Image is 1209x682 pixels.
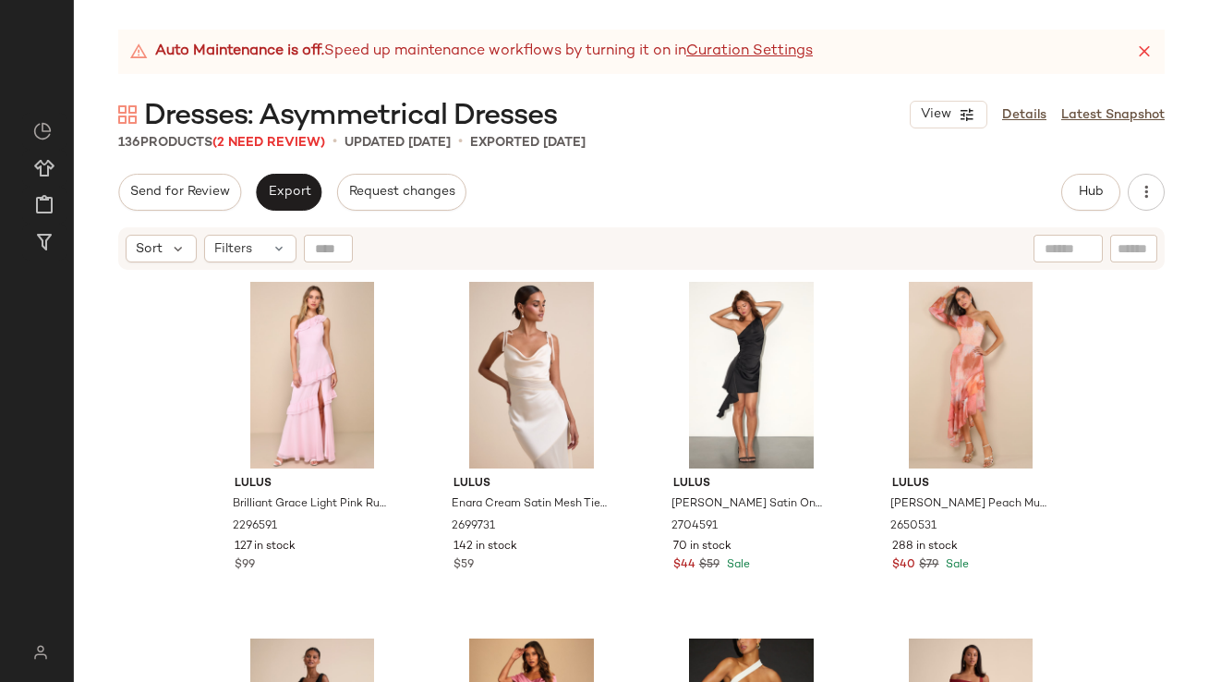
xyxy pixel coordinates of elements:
[452,496,608,513] span: Enara Cream Satin Mesh Tie-Strap Asymmetrical Midi Dress
[233,496,389,513] span: Brilliant Grace Light Pink Ruffled One-Shoulder Maxi Dress
[453,557,474,574] span: $59
[723,559,750,571] span: Sale
[235,557,255,574] span: $99
[235,476,391,493] span: Lulus
[22,645,58,660] img: svg%3e
[256,174,321,211] button: Export
[659,282,844,469] img: 2704591_06_fullbody_2025-08-06.jpg
[453,539,517,555] span: 142 in stock
[118,105,137,124] img: svg%3e
[144,98,557,135] span: Dresses: Asymmetrical Dresses
[118,133,325,152] div: Products
[942,559,969,571] span: Sale
[1061,105,1165,125] a: Latest Snapshot
[453,476,610,493] span: Lulus
[892,539,958,555] span: 288 in stock
[220,282,405,469] img: 11245381_2296591.jpg
[439,282,624,469] img: 2699731_01_hero_2025-08-06.jpg
[348,185,455,200] span: Request changes
[155,41,324,63] strong: Auto Maintenance is off.
[129,185,230,200] span: Send for Review
[671,496,828,513] span: [PERSON_NAME] Satin One-Shoulder Sash Mini Dress
[345,133,451,152] p: updated [DATE]
[919,557,938,574] span: $79
[470,133,586,152] p: Exported [DATE]
[1078,185,1104,200] span: Hub
[673,539,731,555] span: 70 in stock
[118,136,140,150] span: 136
[118,174,241,211] button: Send for Review
[699,557,719,574] span: $59
[33,122,52,140] img: svg%3e
[686,41,813,63] a: Curation Settings
[920,107,951,122] span: View
[890,518,937,535] span: 2650531
[892,557,915,574] span: $40
[673,557,695,574] span: $44
[1002,105,1046,125] a: Details
[212,136,325,150] span: (2 Need Review)
[136,239,163,259] span: Sort
[892,476,1048,493] span: Lulus
[890,496,1046,513] span: [PERSON_NAME] Peach Multi Abstract Metallic Clip Dot Midi Dress
[877,282,1063,469] img: 12731161_2650531.jpg
[129,41,813,63] div: Speed up maintenance workflows by turning it on in
[332,131,337,153] span: •
[214,239,252,259] span: Filters
[1061,174,1120,211] button: Hub
[235,539,296,555] span: 127 in stock
[267,185,310,200] span: Export
[910,101,987,128] button: View
[458,131,463,153] span: •
[233,518,277,535] span: 2296591
[673,476,829,493] span: Lulus
[671,518,718,535] span: 2704591
[452,518,495,535] span: 2699731
[337,174,466,211] button: Request changes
